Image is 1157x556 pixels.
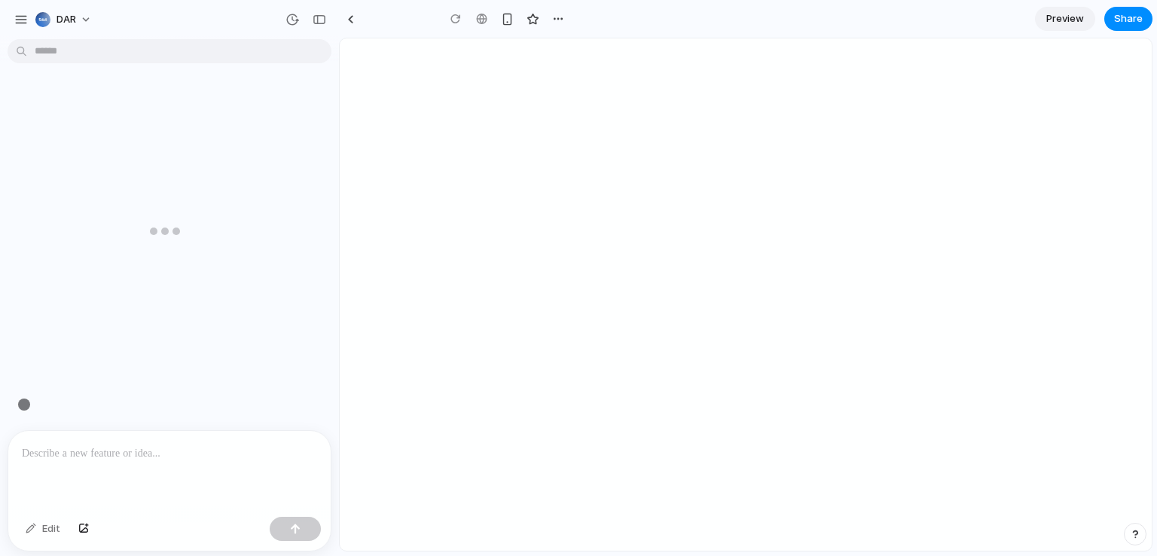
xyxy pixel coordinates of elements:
a: Preview [1035,7,1095,31]
button: Share [1104,7,1152,31]
span: Share [1114,11,1143,26]
span: Preview [1046,11,1084,26]
button: DAR [29,8,99,32]
span: DAR [56,12,76,27]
